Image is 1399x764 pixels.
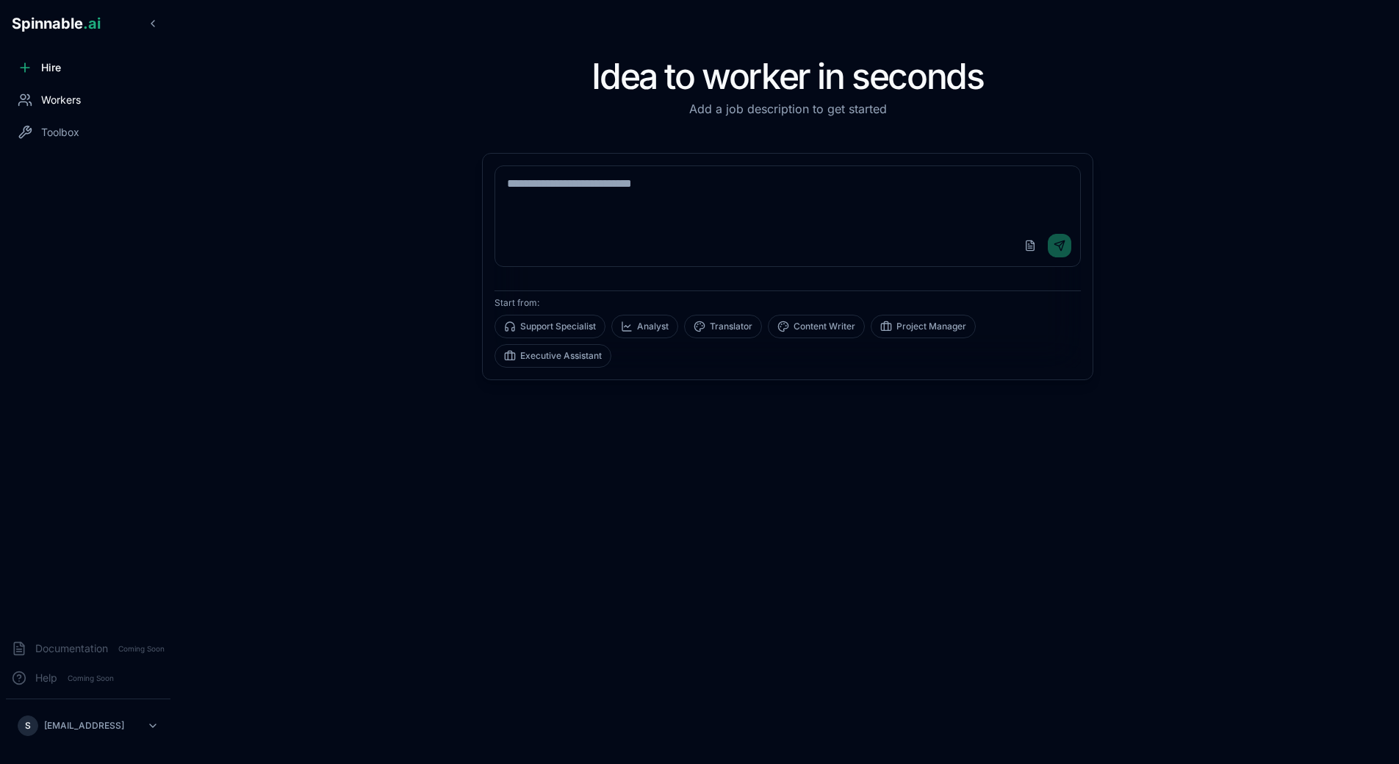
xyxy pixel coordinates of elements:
[44,720,124,732] p: [EMAIL_ADDRESS]
[12,15,101,32] span: Spinnable
[482,59,1093,94] h1: Idea to worker in seconds
[611,315,678,338] button: Analyst
[684,315,762,338] button: Translator
[35,641,108,656] span: Documentation
[12,711,165,740] button: S[EMAIL_ADDRESS]
[25,720,31,732] span: S
[41,93,81,107] span: Workers
[63,671,118,685] span: Coming Soon
[41,60,61,75] span: Hire
[482,100,1093,118] p: Add a job description to get started
[871,315,976,338] button: Project Manager
[114,642,169,656] span: Coming Soon
[494,315,605,338] button: Support Specialist
[35,671,57,685] span: Help
[768,315,865,338] button: Content Writer
[41,125,79,140] span: Toolbox
[494,297,1081,309] p: Start from:
[83,15,101,32] span: .ai
[494,344,611,368] button: Executive Assistant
